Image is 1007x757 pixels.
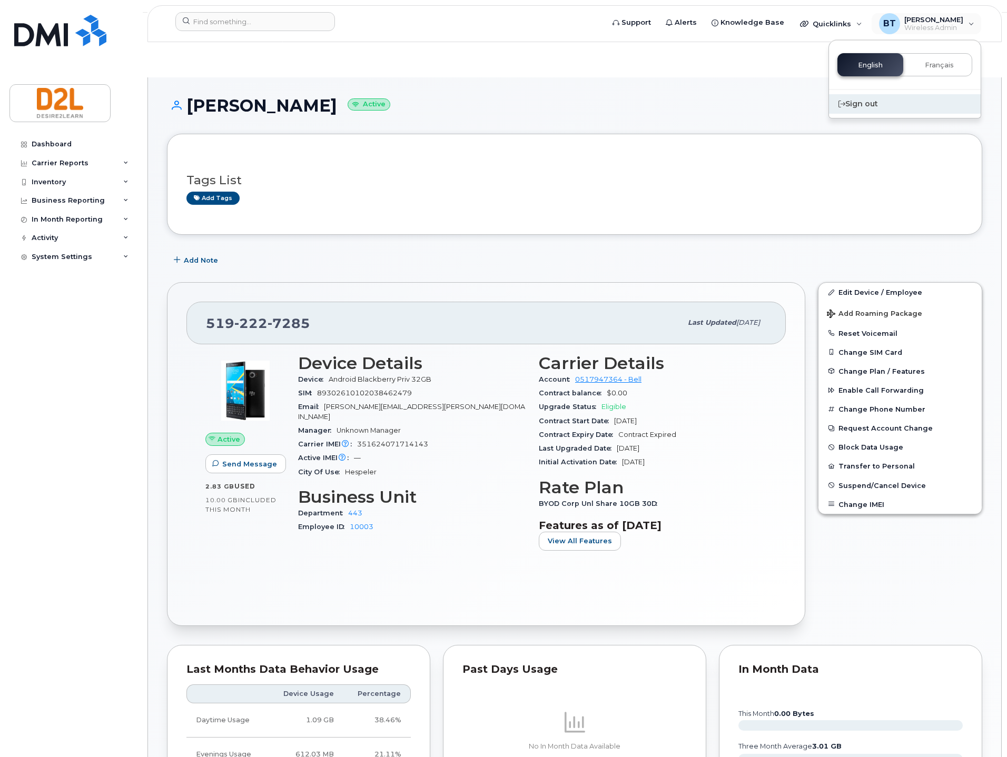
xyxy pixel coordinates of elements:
span: [PERSON_NAME][EMAIL_ADDRESS][PERSON_NAME][DOMAIN_NAME] [298,403,525,420]
h3: Rate Plan [539,478,767,497]
span: [DATE] [614,417,637,425]
span: 10.00 GB [205,496,238,504]
span: used [234,482,255,490]
span: 351624071714143 [357,440,428,448]
div: Sign out [829,94,981,114]
span: 7285 [268,315,310,331]
span: Enable Call Forwarding [838,386,924,394]
button: Add Note [167,251,227,270]
span: Eligible [601,403,626,411]
text: three month average [738,742,842,750]
span: Employee ID [298,523,350,531]
span: Add Roaming Package [827,310,922,320]
a: Add tags [186,192,240,205]
div: Last Months Data Behavior Usage [186,664,411,675]
span: included this month [205,496,277,513]
span: $0.00 [607,389,627,397]
tspan: 0.00 Bytes [774,710,814,718]
td: 1.09 GB [269,703,344,738]
span: Manager [298,426,337,434]
span: Contract Expiry Date [539,431,618,439]
span: Change Plan / Features [838,367,925,375]
button: Block Data Usage [818,437,982,456]
img: image20231002-3703462-1yy3464.jpeg [214,359,277,422]
button: Change Plan / Features [818,362,982,381]
span: Hespeler [345,468,377,476]
span: BYOD Corp Unl Share 10GB 30D [539,500,663,507]
small: Active [348,98,390,111]
button: Enable Call Forwarding [818,381,982,400]
button: View All Features [539,532,621,551]
span: [DATE] [617,444,639,452]
button: Change IMEI [818,495,982,514]
button: Send Message [205,454,286,473]
span: Account [539,375,575,383]
button: Transfer to Personal [818,456,982,475]
span: Initial Activation Date [539,458,622,466]
button: Change SIM Card [818,343,982,362]
div: Past Days Usage [462,664,687,675]
span: Email [298,403,324,411]
span: Device [298,375,329,383]
button: Reset Voicemail [818,324,982,343]
span: Active IMEI [298,454,354,462]
button: Add Roaming Package [818,302,982,324]
th: Percentage [343,684,411,703]
h3: Features as of [DATE] [539,519,767,532]
span: Unknown Manager [337,426,401,434]
text: this month [738,710,814,718]
button: Request Account Change [818,419,982,437]
button: Change Phone Number [818,400,982,419]
span: Upgrade Status [539,403,601,411]
a: 10003 [350,523,373,531]
tspan: 3.01 GB [812,742,842,750]
span: Department [298,509,348,517]
span: 2.83 GB [205,483,234,490]
span: City Of Use [298,468,345,476]
h3: Carrier Details [539,354,767,373]
h3: Business Unit [298,487,526,506]
span: Suspend/Cancel Device [838,481,926,489]
span: Add Note [184,255,218,265]
span: 519 [206,315,310,331]
span: — [354,454,361,462]
span: [DATE] [736,318,760,326]
span: Send Message [222,459,277,469]
a: 0517947364 - Bell [575,375,641,383]
h3: Device Details [298,354,526,373]
a: 443 [348,509,362,517]
span: Last Upgraded Date [539,444,617,452]
td: 38.46% [343,703,411,738]
span: Contract Start Date [539,417,614,425]
h3: Tags List [186,174,963,187]
span: Last updated [688,318,736,326]
td: Daytime Usage [186,703,269,738]
span: Carrier IMEI [298,440,357,448]
span: Active [218,434,240,444]
span: Contract balance [539,389,607,397]
p: No In Month Data Available [462,742,687,751]
a: Edit Device / Employee [818,283,982,302]
span: 89302610102038462479 [317,389,412,397]
span: 222 [234,315,268,331]
th: Device Usage [269,684,344,703]
span: Contract Expired [618,431,676,439]
h1: [PERSON_NAME] [167,96,982,115]
div: In Month Data [738,664,963,675]
button: Suspend/Cancel Device [818,476,982,495]
span: [DATE] [622,458,645,466]
span: Android Blackberry Priv 32GB [329,375,431,383]
span: View All Features [548,536,612,546]
span: SIM [298,389,317,397]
